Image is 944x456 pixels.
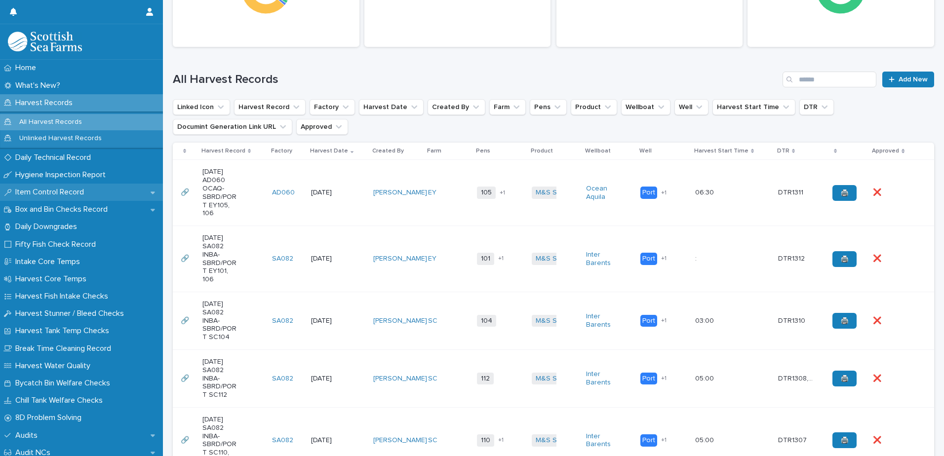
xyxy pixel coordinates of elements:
p: DTR1311 [778,187,805,197]
p: Daily Downgrades [11,222,85,231]
button: Farm [489,99,526,115]
p: Daily Technical Record [11,153,99,162]
a: 🖨️ [832,185,857,201]
a: SA082 [272,436,293,445]
a: SC [428,436,437,445]
p: Wellboat [585,146,611,156]
p: Harvest Tank Temp Checks [11,326,117,336]
button: Created By [428,99,485,115]
button: Well [674,99,708,115]
a: 🖨️ [832,432,857,448]
span: 🖨️ [840,437,849,444]
div: Port [640,373,657,385]
p: 8D Problem Solving [11,413,89,422]
p: [DATE] [311,375,346,383]
p: DTR1312 [778,253,807,263]
p: What's New? [11,81,68,90]
p: Harvest Fish Intake Checks [11,292,116,301]
tr: 🔗🔗 [DATE] AD060 OCAQ-SBRD/PORT EY105, 106AD060 [DATE][PERSON_NAME] EY 105+1M&S Select Ocean Aquil... [173,160,934,226]
span: 105 [477,187,496,199]
a: 🖨️ [832,371,857,386]
span: 🖨️ [840,375,849,382]
p: Harvest Date [310,146,348,156]
a: [PERSON_NAME] [373,375,427,383]
span: + 1 [661,376,667,381]
span: + 1 [661,318,667,324]
span: 112 [477,373,494,385]
button: Wellboat [621,99,670,115]
p: 06:30 [695,187,716,197]
a: Ocean Aquila [586,185,621,201]
a: EY [428,189,436,197]
a: SA082 [272,375,293,383]
button: Documint Generation Link URL [173,119,292,135]
span: 101 [477,253,494,265]
button: Product [571,99,617,115]
span: + 1 [498,437,504,443]
a: Inter Barents [586,251,621,267]
a: M&S Select [536,255,573,263]
tr: 🔗🔗 [DATE] SA082 INBA-SBRD/PORT SC104SA082 [DATE][PERSON_NAME] SC 104M&S Select Inter Barents Port... [173,292,934,349]
tr: 🔗🔗 [DATE] SA082 INBA-SBRD/PORT EY101, 106SA082 [DATE][PERSON_NAME] EY 101+1M&S Select Inter Baren... [173,226,934,292]
span: + 1 [498,256,504,262]
p: 🔗 [181,434,191,445]
a: M&S Select [536,375,573,383]
button: Linked Icon [173,99,230,115]
p: Unlinked Harvest Records [11,134,110,143]
span: 🖨️ [840,190,849,196]
p: 05:00 [695,434,716,445]
p: [DATE] SA082 INBA-SBRD/PORT SC112 [202,358,237,399]
span: + 1 [500,190,505,196]
span: 🖨️ [840,317,849,324]
div: Port [640,253,657,265]
img: mMrefqRFQpe26GRNOUkG [8,32,82,51]
p: 03:00 [695,315,716,325]
p: ❌ [873,187,883,197]
p: Factory [271,146,292,156]
a: Inter Barents [586,312,621,329]
p: ❌ [873,315,883,325]
p: Product [531,146,553,156]
p: Chill Tank Welfare Checks [11,396,111,405]
a: Add New [882,72,934,87]
p: Harvest Stunner / Bleed Checks [11,309,132,318]
p: 🔗 [181,187,191,197]
a: [PERSON_NAME] [373,317,427,325]
a: EY [428,255,436,263]
p: 🔗 [181,253,191,263]
button: Pens [530,99,567,115]
a: SA082 [272,317,293,325]
div: Search [783,72,876,87]
p: DTR1310 [778,315,807,325]
span: + 1 [661,190,667,196]
p: Fifty Fish Check Record [11,240,104,249]
div: Port [640,434,657,447]
div: Port [640,315,657,327]
a: Inter Barents [586,370,621,387]
p: Bycatch Bin Welfare Checks [11,379,118,388]
span: 🖨️ [840,256,849,263]
a: SC [428,317,437,325]
p: Audits [11,431,45,440]
p: [DATE] SA082 INBA-SBRD/PORT SC104 [202,300,237,342]
span: Add New [899,76,928,83]
button: Approved [296,119,348,135]
p: Farm [427,146,441,156]
a: SA082 [272,255,293,263]
a: [PERSON_NAME] [373,436,427,445]
button: DTR [799,99,834,115]
p: Pens [476,146,490,156]
a: M&S Select [536,317,573,325]
p: All Harvest Records [11,118,90,126]
p: Harvest Core Temps [11,274,94,284]
button: Harvest Date [359,99,424,115]
p: Item Control Record [11,188,92,197]
p: Intake Core Temps [11,257,88,266]
p: Home [11,63,44,73]
span: + 1 [661,256,667,262]
p: Created By [372,146,404,156]
p: Hygiene Inspection Report [11,170,114,180]
span: 104 [477,315,496,327]
p: ❌ [873,434,883,445]
p: Break Time Cleaning Record [11,344,119,353]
